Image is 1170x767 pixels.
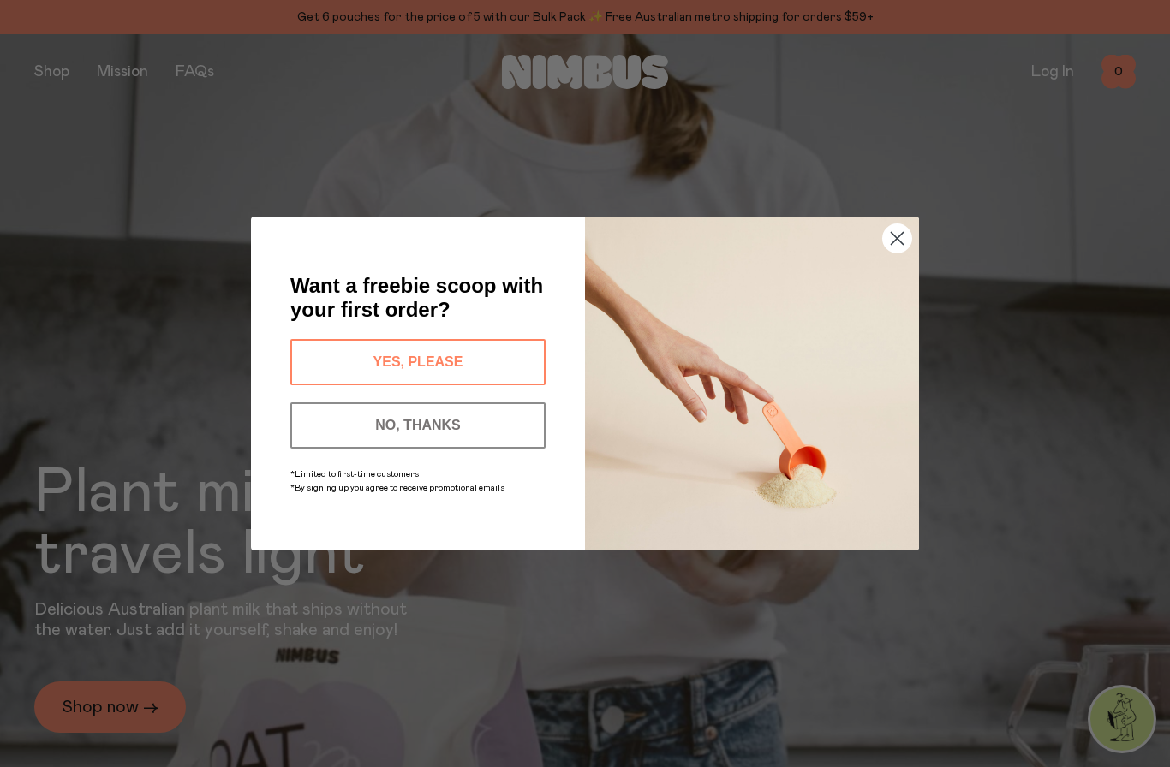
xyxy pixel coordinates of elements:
span: *Limited to first-time customers [290,470,419,479]
button: Close dialog [882,223,912,253]
span: *By signing up you agree to receive promotional emails [290,484,504,492]
img: c0d45117-8e62-4a02-9742-374a5db49d45.jpeg [585,217,919,550]
span: Want a freebie scoop with your first order? [290,274,543,321]
button: YES, PLEASE [290,339,546,385]
button: NO, THANKS [290,402,546,449]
